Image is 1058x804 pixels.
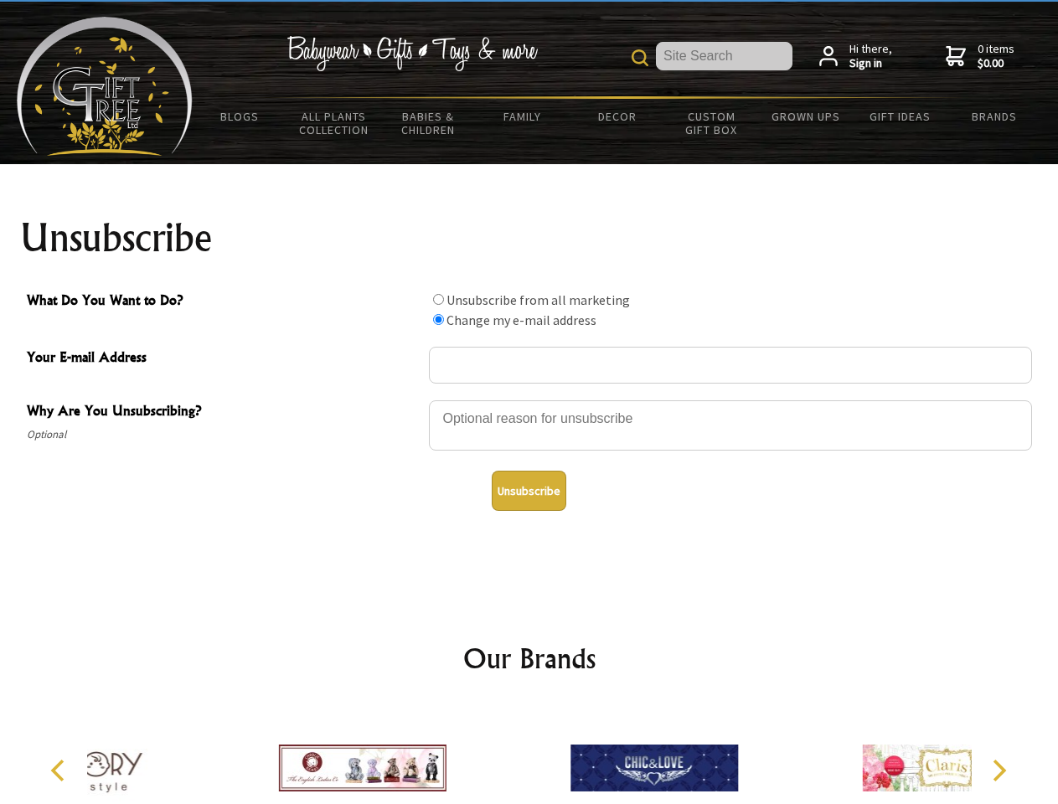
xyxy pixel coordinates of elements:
[34,638,1025,678] h2: Our Brands
[429,400,1032,451] textarea: Why Are You Unsubscribing?
[632,49,648,66] img: product search
[476,99,570,134] a: Family
[946,42,1014,71] a: 0 items$0.00
[978,56,1014,71] strong: $0.00
[287,99,382,147] a: All Plants Collection
[980,752,1017,789] button: Next
[849,56,892,71] strong: Sign in
[27,425,421,445] span: Optional
[758,99,853,134] a: Grown Ups
[433,314,444,325] input: What Do You Want to Do?
[20,218,1039,258] h1: Unsubscribe
[286,36,538,71] img: Babywear - Gifts - Toys & more
[656,42,792,70] input: Site Search
[381,99,476,147] a: Babies & Children
[570,99,664,134] a: Decor
[446,291,630,308] label: Unsubscribe from all marketing
[433,294,444,305] input: What Do You Want to Do?
[27,347,421,371] span: Your E-mail Address
[819,42,892,71] a: Hi there,Sign in
[27,400,421,425] span: Why Are You Unsubscribing?
[978,41,1014,71] span: 0 items
[193,99,287,134] a: BLOGS
[492,471,566,511] button: Unsubscribe
[849,42,892,71] span: Hi there,
[446,312,596,328] label: Change my e-mail address
[429,347,1032,384] input: Your E-mail Address
[27,290,421,314] span: What Do You Want to Do?
[664,99,759,147] a: Custom Gift Box
[947,99,1042,134] a: Brands
[17,17,193,156] img: Babyware - Gifts - Toys and more...
[42,752,79,789] button: Previous
[853,99,947,134] a: Gift Ideas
